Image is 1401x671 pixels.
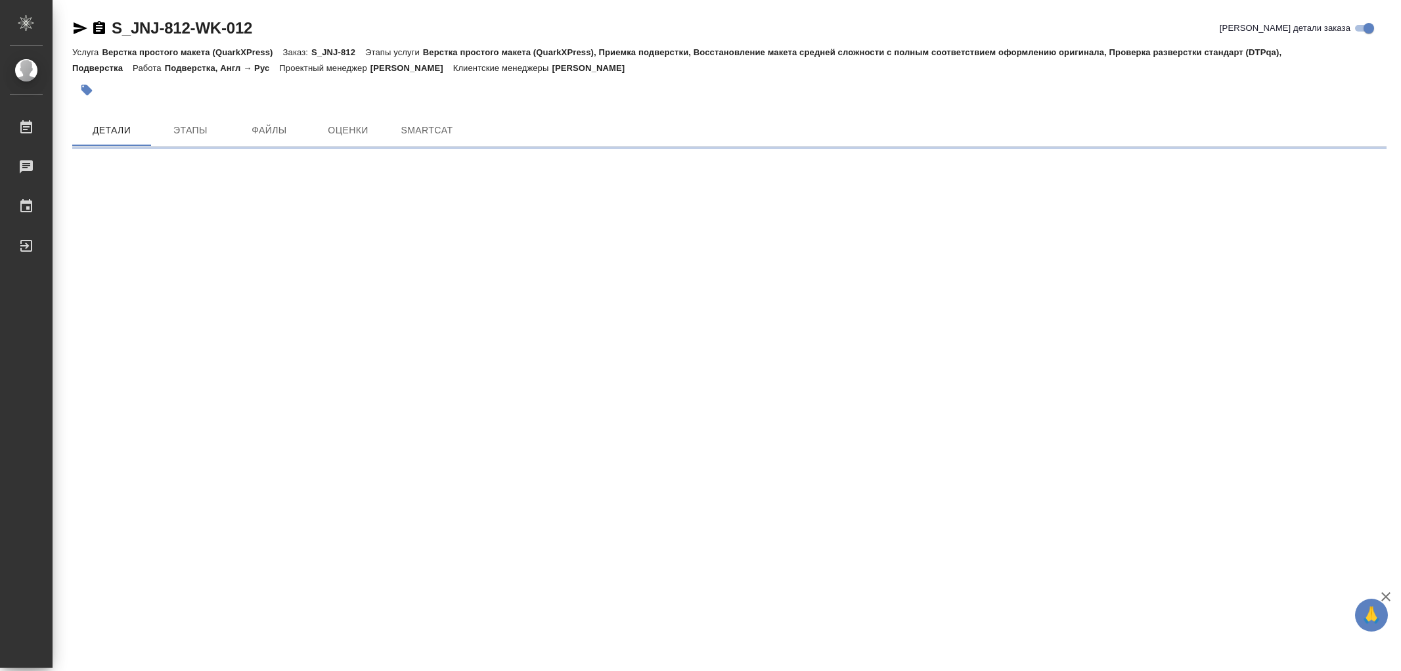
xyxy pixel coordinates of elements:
span: 🙏 [1360,601,1383,629]
p: Клиентские менеджеры [453,63,552,73]
span: SmartCat [395,122,458,139]
p: [PERSON_NAME] [552,63,634,73]
p: S_JNJ-812 [311,47,365,57]
p: Подверстка, Англ → Рус [165,63,280,73]
a: S_JNJ-812-WK-012 [112,19,252,37]
p: [PERSON_NAME] [370,63,453,73]
span: Детали [80,122,143,139]
p: Услуга [72,47,102,57]
span: Оценки [317,122,380,139]
button: Скопировать ссылку [91,20,107,36]
p: Верстка простого макета (QuarkXPress), Приемка подверстки, Восстановление макета средней сложност... [72,47,1281,73]
p: Верстка простого макета (QuarkXPress) [102,47,282,57]
button: Добавить тэг [72,76,101,104]
p: Заказ: [283,47,311,57]
span: Этапы [159,122,222,139]
button: Скопировать ссылку для ЯМессенджера [72,20,88,36]
button: 🙏 [1355,599,1388,632]
span: [PERSON_NAME] детали заказа [1220,22,1350,35]
p: Этапы услуги [365,47,423,57]
p: Работа [133,63,165,73]
p: Проектный менеджер [279,63,370,73]
span: Файлы [238,122,301,139]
